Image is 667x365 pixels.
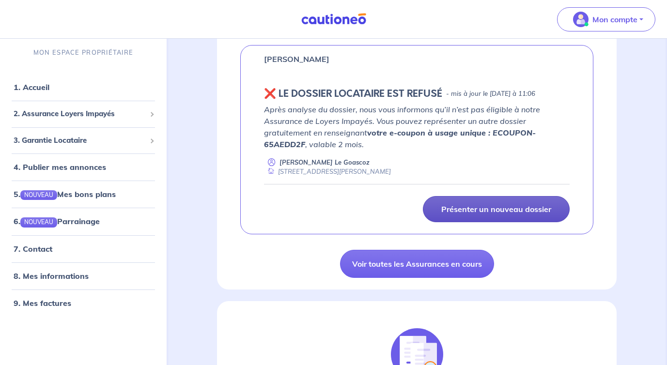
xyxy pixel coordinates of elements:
[340,250,494,278] a: Voir toutes les Assurances en cours
[14,271,89,281] a: 8. Mes informations
[14,109,146,120] span: 2. Assurance Loyers Impayés
[264,88,442,100] h5: ❌️️ LE DOSSIER LOCATAIRE EST REFUSÉ
[4,185,163,204] div: 5.NOUVEAUMes bons plans
[441,204,551,214] p: Présenter un nouveau dossier
[33,48,133,57] p: MON ESPACE PROPRIÉTAIRE
[14,298,71,308] a: 9. Mes factures
[14,83,49,92] a: 1. Accueil
[279,158,370,167] p: [PERSON_NAME] Le Goascoz
[14,163,106,172] a: 4. Publier mes annonces
[297,13,370,25] img: Cautioneo
[573,12,589,27] img: illu_account_valid_menu.svg
[446,89,535,99] p: - mis à jour le [DATE] à 11:06
[592,14,637,25] p: Mon compte
[4,78,163,97] div: 1. Accueil
[4,266,163,286] div: 8. Mes informations
[264,128,536,149] strong: votre e-coupon à usage unique : ECOUPON-65AEDD2F
[557,7,655,31] button: illu_account_valid_menu.svgMon compte
[264,167,391,176] div: [STREET_ADDRESS][PERSON_NAME]
[4,105,163,124] div: 2. Assurance Loyers Impayés
[4,131,163,150] div: 3. Garantie Locataire
[14,135,146,146] span: 3. Garantie Locataire
[14,244,52,254] a: 7. Contact
[4,212,163,231] div: 6.NOUVEAUParrainage
[4,158,163,177] div: 4. Publier mes annonces
[4,293,163,313] div: 9. Mes factures
[14,190,116,199] a: 5.NOUVEAUMes bons plans
[264,88,570,100] div: state: REJECTED, Context: NEW,CHOOSE-CERTIFICATE,ALONE,LESSOR-DOCUMENTS
[4,239,163,259] div: 7. Contact
[423,196,570,222] a: Présenter un nouveau dossier
[264,53,329,65] p: [PERSON_NAME]
[264,104,570,150] p: Après analyse du dossier, nous vous informons qu’il n’est pas éligible à notre Assurance de Loyer...
[14,217,100,227] a: 6.NOUVEAUParrainage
